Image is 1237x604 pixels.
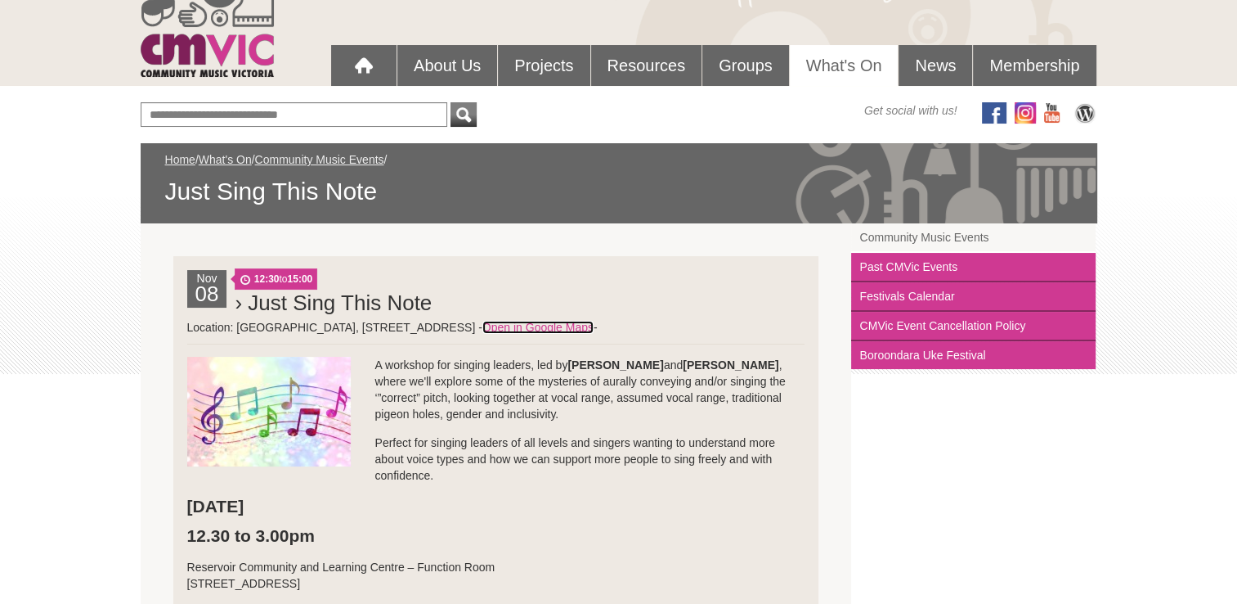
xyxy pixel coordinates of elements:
div: / / / [165,151,1073,207]
a: Projects [498,45,589,86]
a: Home [165,153,195,166]
a: Resources [591,45,702,86]
a: About Us [397,45,497,86]
a: Community Music Events [851,223,1096,253]
a: CMVic Event Cancellation Policy [851,312,1096,341]
a: Open in Google Maps [482,321,594,334]
a: News [899,45,972,86]
a: Groups [702,45,789,86]
img: Rainbow-notes.jpg [187,357,351,467]
a: What's On [790,45,899,86]
span: Get social with us! [864,102,957,119]
a: What's On [199,153,252,166]
a: Boroondara Uke Festival [851,341,1096,369]
div: Nov [187,270,227,308]
strong: [PERSON_NAME] [683,358,778,372]
a: Membership [973,45,1096,86]
span: to [235,268,317,290]
strong: 12:30 [254,273,280,285]
a: Festivals Calendar [851,282,1096,312]
img: icon-instagram.png [1015,102,1036,124]
p: A workshop for singing leaders, led by and , where we'll explore some of the mysteries of aurally... [187,357,805,422]
h2: 08 [191,286,223,308]
span: Just Sing This Note [165,176,1073,207]
strong: 12.30 to 3.00pm [187,526,315,545]
p: Perfect for singing leaders of all levels and singers wanting to understand more about voice type... [187,435,805,484]
strong: [PERSON_NAME] [567,358,663,372]
strong: 15:00 [287,273,312,285]
h2: › Just Sing This Note [235,286,804,319]
a: Community Music Events [255,153,384,166]
a: Past CMVic Events [851,253,1096,282]
img: CMVic Blog [1073,102,1097,124]
p: Reservoir Community and Learning Centre – Function Room [STREET_ADDRESS] [187,559,805,592]
strong: [DATE] [187,497,244,516]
